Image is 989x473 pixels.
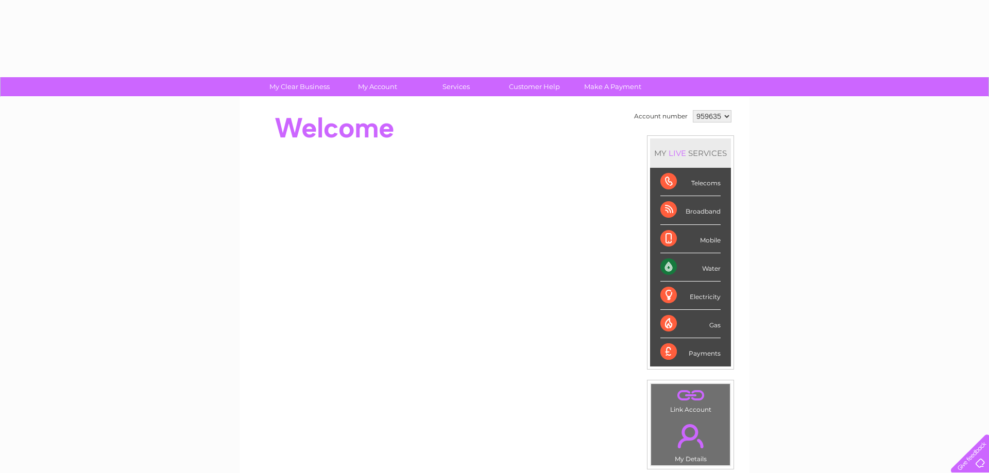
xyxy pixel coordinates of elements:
[650,138,731,168] div: MY SERVICES
[654,418,727,454] a: .
[660,168,721,196] div: Telecoms
[660,225,721,253] div: Mobile
[414,77,499,96] a: Services
[257,77,342,96] a: My Clear Business
[570,77,655,96] a: Make A Payment
[492,77,577,96] a: Customer Help
[335,77,420,96] a: My Account
[654,387,727,405] a: .
[660,310,721,338] div: Gas
[632,108,690,125] td: Account number
[660,196,721,224] div: Broadband
[660,253,721,282] div: Water
[660,282,721,310] div: Electricity
[667,148,688,158] div: LIVE
[651,415,730,466] td: My Details
[660,338,721,366] div: Payments
[651,383,730,416] td: Link Account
